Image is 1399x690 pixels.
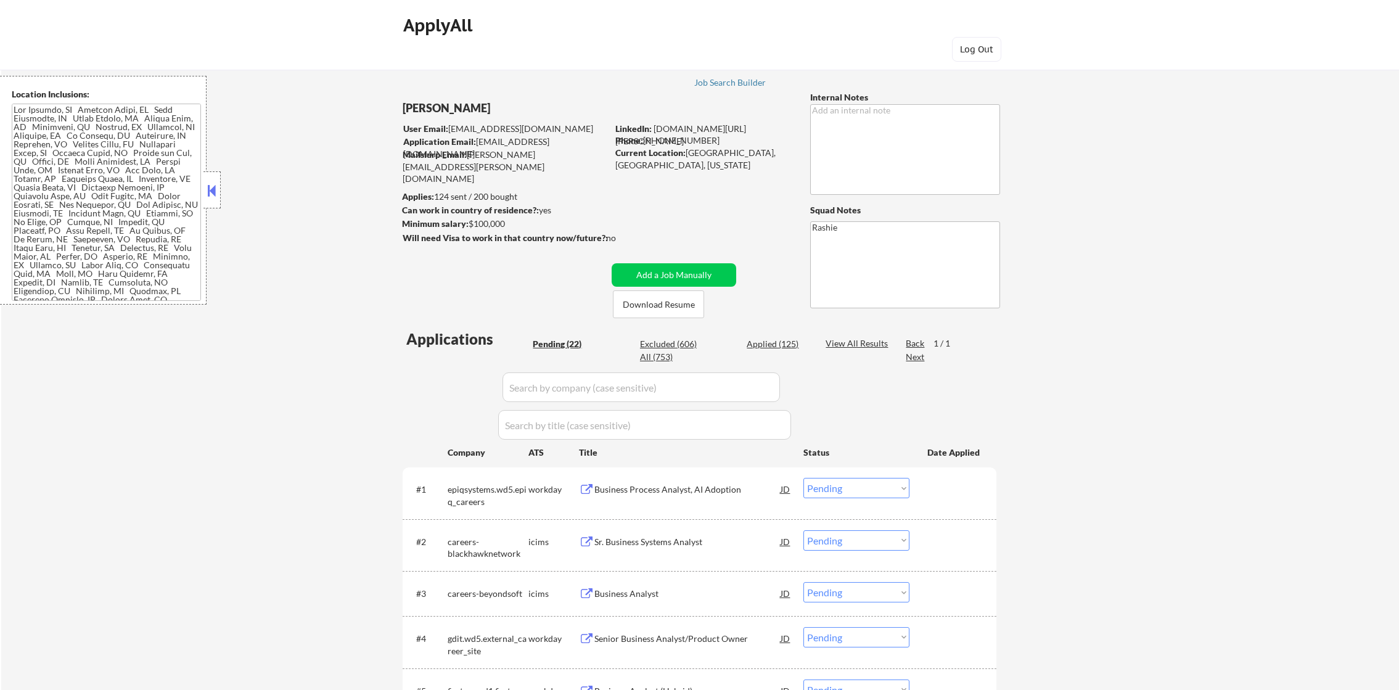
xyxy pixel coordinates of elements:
div: #4 [416,633,438,645]
div: JD [779,627,792,649]
a: Job Search Builder [694,78,766,90]
div: Business Process Analyst, AI Adoption [594,483,781,496]
strong: Mailslurp Email: [403,149,467,160]
strong: Can work in country of residence?: [402,205,539,215]
button: Add a Job Manually [612,263,736,287]
div: 124 sent / 200 bought [402,191,607,203]
input: Search by title (case sensitive) [498,410,791,440]
div: Next [906,351,925,363]
div: Date Applied [927,446,982,459]
input: Search by company (case sensitive) [503,372,780,402]
div: Internal Notes [810,91,1000,104]
div: Status [803,441,909,463]
button: Log Out [952,37,1001,62]
strong: LinkedIn: [615,123,652,134]
div: View All Results [826,337,892,350]
div: [PHONE_NUMBER] [615,134,790,147]
div: [EMAIL_ADDRESS][DOMAIN_NAME] [403,123,607,135]
strong: Current Location: [615,147,686,158]
div: epiqsystems.wd5.epiq_careers [448,483,528,507]
div: ApplyAll [403,15,476,36]
div: Excluded (606) [640,338,702,350]
div: [EMAIL_ADDRESS][DOMAIN_NAME] [403,136,607,160]
div: Location Inclusions: [12,88,202,101]
button: Download Resume [613,290,704,318]
div: Pending (22) [533,338,594,350]
div: Applied (125) [747,338,808,350]
strong: Will need Visa to work in that country now/future?: [403,232,608,243]
div: JD [779,530,792,552]
strong: User Email: [403,123,448,134]
div: careers-beyondsoft [448,588,528,600]
div: icims [528,536,579,548]
div: JD [779,478,792,500]
strong: Minimum salary: [402,218,469,229]
div: workday [528,633,579,645]
strong: Phone: [615,135,643,146]
div: All (753) [640,351,702,363]
div: Senior Business Analyst/Product Owner [594,633,781,645]
a: [DOMAIN_NAME][URL][PERSON_NAME] [615,123,746,146]
div: [GEOGRAPHIC_DATA], [GEOGRAPHIC_DATA], [US_STATE] [615,147,790,171]
div: no [606,232,641,244]
strong: Application Email: [403,136,476,147]
div: Title [579,446,792,459]
div: #3 [416,588,438,600]
div: workday [528,483,579,496]
div: Job Search Builder [694,78,766,87]
div: careers-blackhawknetwork [448,536,528,560]
div: icims [528,588,579,600]
div: $100,000 [402,218,607,230]
div: Sr. Business Systems Analyst [594,536,781,548]
div: Applications [406,332,528,347]
div: yes [402,204,604,216]
div: [PERSON_NAME] [403,101,656,116]
div: Business Analyst [594,588,781,600]
div: [PERSON_NAME][EMAIL_ADDRESS][PERSON_NAME][DOMAIN_NAME] [403,149,607,185]
div: #1 [416,483,438,496]
div: #2 [416,536,438,548]
strong: Applies: [402,191,434,202]
div: ATS [528,446,579,459]
div: 1 / 1 [933,337,962,350]
div: gdit.wd5.external_career_site [448,633,528,657]
div: Back [906,337,925,350]
div: Company [448,446,528,459]
div: Squad Notes [810,204,1000,216]
div: JD [779,582,792,604]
